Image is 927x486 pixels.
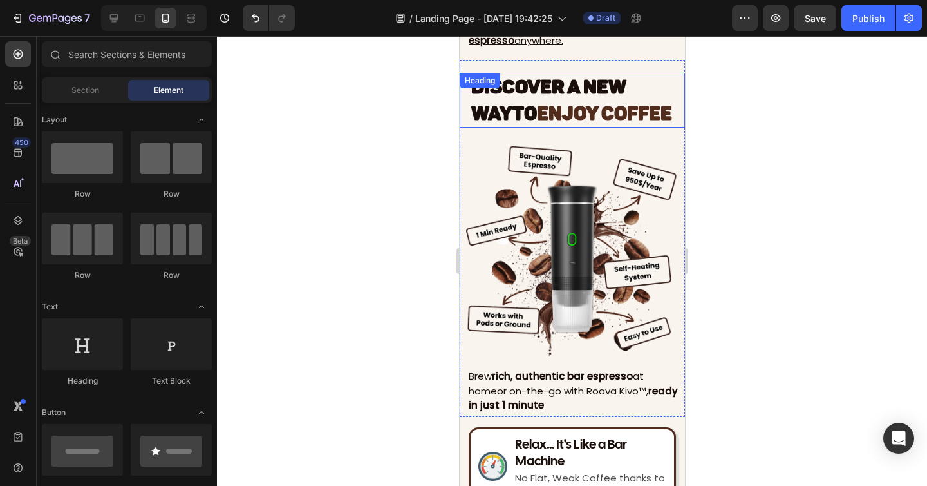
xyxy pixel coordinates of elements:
strong: rich, authentic bar espresso [32,333,173,347]
div: Heading [3,39,38,50]
button: 7 [5,5,96,31]
img: image_demo.jpg [19,416,48,445]
h2: Relax... It's Like a Bar Machine [54,398,212,434]
span: Save [805,13,826,24]
p: 7 [84,10,90,26]
span: Toggle open [191,110,212,130]
span: Discover a New Way [12,39,166,89]
span: Draft [596,12,615,24]
iframe: Design area [460,36,685,486]
span: Toggle open [191,296,212,317]
span: to [53,66,77,89]
button: Publish [841,5,895,31]
span: / [409,12,413,25]
span: ENJOY COFFEE [77,66,212,89]
span: Layout [42,114,67,126]
span: Button [42,407,66,418]
span: Section [71,84,99,96]
div: Row [131,269,212,281]
div: Row [42,188,123,200]
input: Search Sections & Elements [42,41,212,67]
div: Row [42,269,123,281]
span: Landing Page - [DATE] 19:42:25 [415,12,552,25]
p: Brew at homeor on-the-go with Roava Kivo™, [9,333,220,377]
div: Publish [852,12,885,25]
strong: ready [189,348,218,362]
button: Save [794,5,836,31]
div: Beta [10,236,31,246]
span: Element [154,84,183,96]
span: Toggle open [191,402,212,423]
div: Row [131,188,212,200]
span: Text [42,301,58,313]
div: 450 [12,137,31,148]
strong: in just 1 minute [9,362,84,376]
div: Open Intercom Messenger [883,423,914,454]
p: No Flat, Weak Coffee thanks to Roava 20-Bars Pressure System [55,436,211,461]
div: Heading [42,375,123,387]
div: Undo/Redo [243,5,295,31]
div: Text Block [131,375,212,387]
